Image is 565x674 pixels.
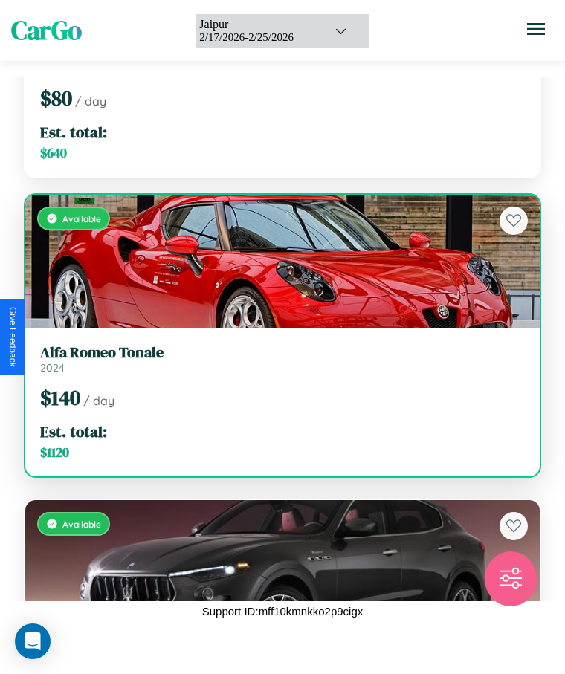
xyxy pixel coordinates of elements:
span: Est. total: [40,121,107,143]
div: Jaipur [199,18,315,31]
span: / day [75,94,106,108]
a: Alfa Romeo Tonale2024 [40,343,525,375]
span: $ 140 [40,383,80,412]
h3: Alfa Romeo Tonale [40,343,525,361]
span: $ 640 [40,144,67,162]
span: / day [83,393,114,408]
div: Open Intercom Messenger [15,623,51,659]
span: $ 80 [40,84,72,112]
span: 2024 [40,361,65,375]
span: Available [62,213,101,224]
div: Give Feedback [7,307,18,367]
span: Available [62,519,101,530]
span: $ 1120 [40,444,69,461]
span: Est. total: [40,421,107,442]
span: CarGo [11,13,82,48]
p: Support ID: mff10kmnkko2p9cigx [202,601,364,621]
div: 2 / 17 / 2026 - 2 / 25 / 2026 [199,31,315,44]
